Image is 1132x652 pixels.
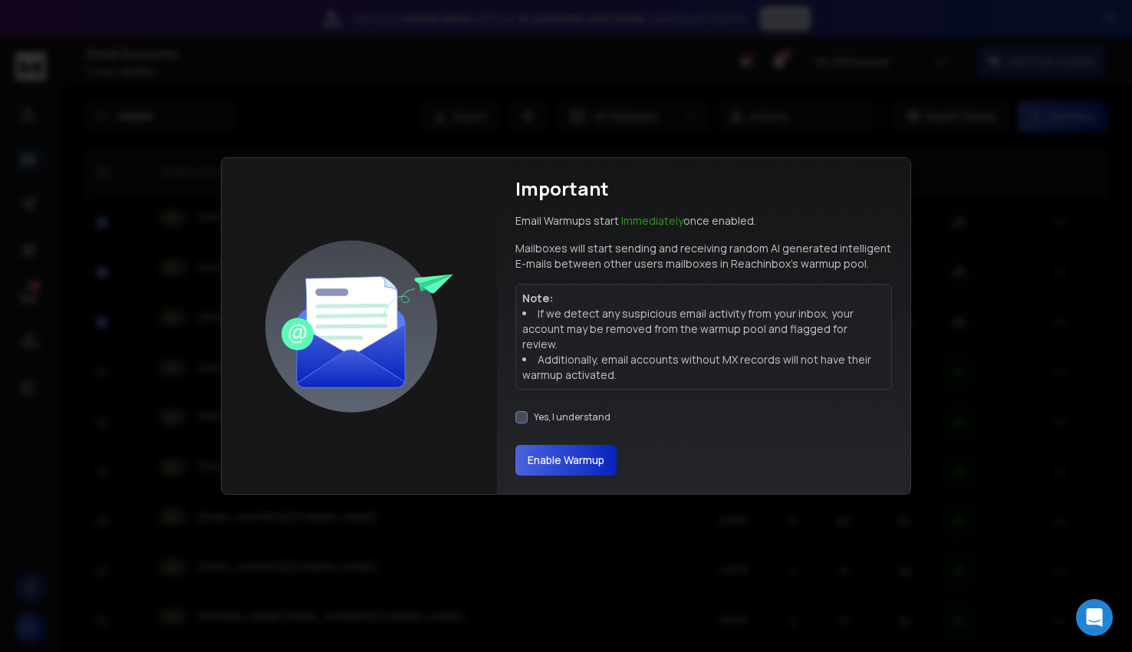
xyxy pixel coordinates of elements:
li: If we detect any suspicious email activity from your inbox, your account may be removed from the ... [522,306,885,352]
li: Additionally, email accounts without MX records will not have their warmup activated. [522,352,885,383]
p: Note: [522,291,885,306]
h1: Important [515,176,609,201]
p: Email Warmups start once enabled. [515,213,756,229]
span: Immediately [621,213,683,228]
div: Open Intercom Messenger [1076,599,1113,636]
p: Mailboxes will start sending and receiving random AI generated intelligent E-mails between other ... [515,241,892,272]
label: Yes, I understand [534,411,610,423]
button: Enable Warmup [515,445,617,476]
